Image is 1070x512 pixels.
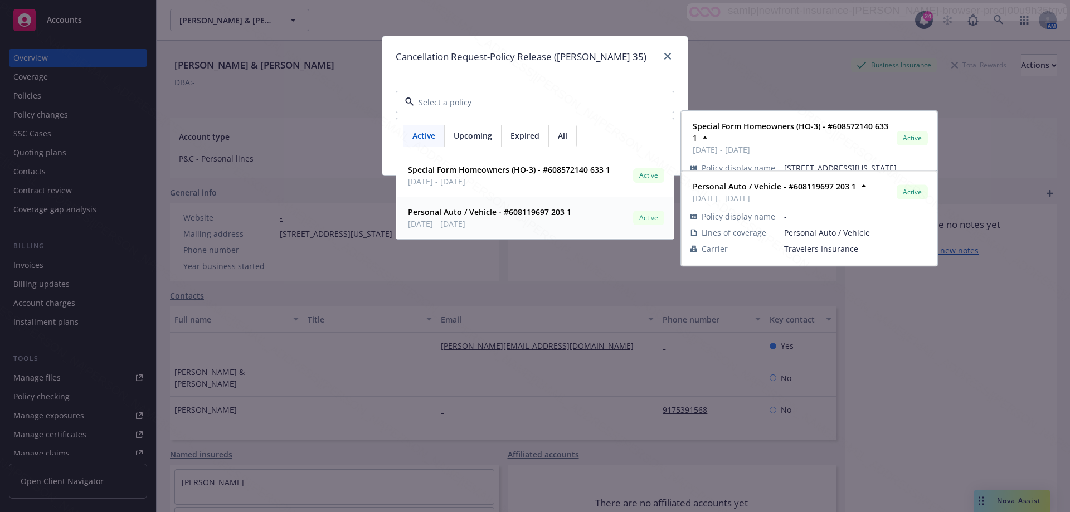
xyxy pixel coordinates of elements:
span: [DATE] - [DATE] [408,218,571,230]
span: [DATE] - [DATE] [693,144,892,155]
a: close [661,50,674,63]
span: Travelers Insurance [784,243,928,255]
span: Policy display name [702,211,775,222]
span: [STREET_ADDRESS][US_STATE] [GEOGRAPHIC_DATA] [784,162,928,186]
span: Upcoming [454,130,492,142]
strong: Personal Auto / Vehicle - #608119697 203 1 [408,207,571,217]
h1: Cancellation Request-Policy Release ([PERSON_NAME] 35) [396,50,646,64]
span: [DATE] - [DATE] [693,192,856,204]
span: - [784,211,928,222]
span: Active [412,130,435,142]
input: Select a policy [414,96,651,108]
span: Policy display name [702,162,775,174]
span: Active [638,170,660,181]
span: [DATE] - [DATE] [408,175,610,187]
span: Carrier [702,243,728,255]
span: Active [638,213,660,223]
span: Expired [510,130,539,142]
span: Personal Auto / Vehicle [784,227,928,238]
span: All [558,130,567,142]
strong: Special Form Homeowners (HO-3) - #608572140 633 1 [693,121,888,143]
strong: Personal Auto / Vehicle - #608119697 203 1 [693,181,856,192]
span: Active [901,133,923,143]
span: Active [901,187,923,197]
strong: Special Form Homeowners (HO-3) - #608572140 633 1 [408,164,610,175]
span: Lines of coverage [702,227,766,238]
